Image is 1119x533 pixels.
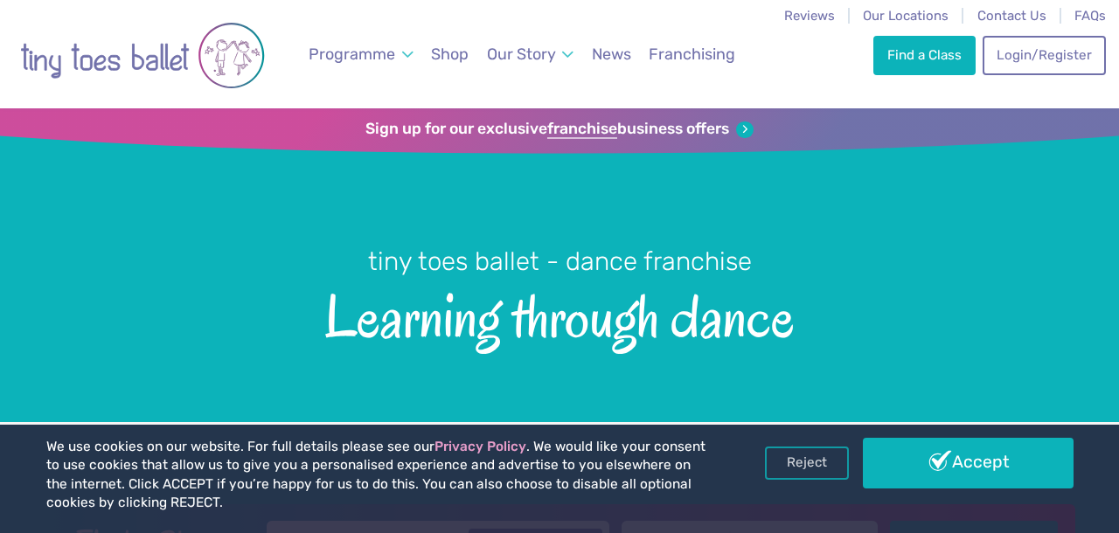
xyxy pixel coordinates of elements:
[983,36,1105,74] a: Login/Register
[431,45,469,63] span: Shop
[863,8,949,24] a: Our Locations
[46,438,714,513] p: We use cookies on our website. For full details please see our . We would like your consent to us...
[434,439,526,454] a: Privacy Policy
[863,438,1074,488] a: Accept
[479,35,582,74] a: Our Story
[649,45,735,63] span: Franchising
[1074,8,1106,24] a: FAQs
[301,35,421,74] a: Programme
[309,45,395,63] span: Programme
[31,279,1088,350] span: Learning through dance
[873,36,975,74] a: Find a Class
[547,120,617,139] strong: franchise
[784,8,835,24] a: Reviews
[977,8,1046,24] a: Contact Us
[368,246,752,276] small: tiny toes ballet - dance franchise
[423,35,476,74] a: Shop
[20,11,265,100] img: tiny toes ballet
[765,446,849,480] a: Reject
[365,120,753,139] a: Sign up for our exclusivefranchisebusiness offers
[592,45,631,63] span: News
[641,35,743,74] a: Franchising
[487,45,556,63] span: Our Story
[584,35,639,74] a: News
